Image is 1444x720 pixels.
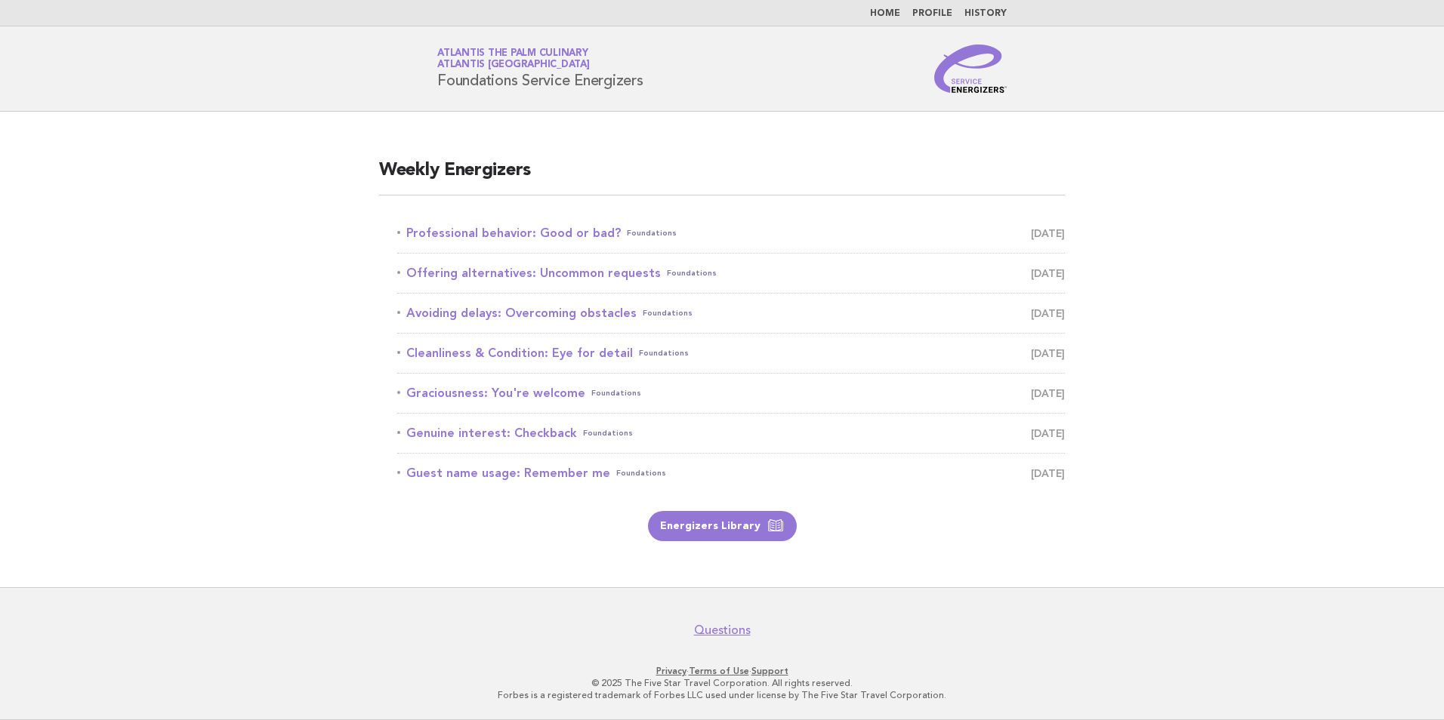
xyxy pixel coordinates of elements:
[437,48,590,69] a: Atlantis The Palm CulinaryAtlantis [GEOGRAPHIC_DATA]
[616,463,666,484] span: Foundations
[1031,463,1065,484] span: [DATE]
[751,666,788,676] a: Support
[1031,223,1065,244] span: [DATE]
[934,45,1007,93] img: Service Energizers
[964,9,1007,18] a: History
[397,303,1065,324] a: Avoiding delays: Overcoming obstaclesFoundations [DATE]
[694,623,751,638] a: Questions
[397,383,1065,404] a: Graciousness: You're welcomeFoundations [DATE]
[656,666,687,676] a: Privacy
[591,383,641,404] span: Foundations
[1031,343,1065,364] span: [DATE]
[1031,423,1065,444] span: [DATE]
[912,9,952,18] a: Profile
[639,343,689,364] span: Foundations
[648,511,797,541] a: Energizers Library
[379,158,1065,195] h2: Weekly Energizers
[260,677,1184,689] p: © 2025 The Five Star Travel Corporation. All rights reserved.
[1031,383,1065,404] span: [DATE]
[397,223,1065,244] a: Professional behavior: Good or bad?Foundations [DATE]
[689,666,749,676] a: Terms of Use
[397,343,1065,364] a: Cleanliness & Condition: Eye for detailFoundations [DATE]
[643,303,693,324] span: Foundations
[1031,303,1065,324] span: [DATE]
[397,263,1065,284] a: Offering alternatives: Uncommon requestsFoundations [DATE]
[260,665,1184,677] p: · ·
[397,463,1065,484] a: Guest name usage: Remember meFoundations [DATE]
[583,423,633,444] span: Foundations
[437,49,643,88] h1: Foundations Service Energizers
[870,9,900,18] a: Home
[1031,263,1065,284] span: [DATE]
[437,60,590,70] span: Atlantis [GEOGRAPHIC_DATA]
[627,223,677,244] span: Foundations
[667,263,717,284] span: Foundations
[397,423,1065,444] a: Genuine interest: CheckbackFoundations [DATE]
[260,689,1184,701] p: Forbes is a registered trademark of Forbes LLC used under license by The Five Star Travel Corpora...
